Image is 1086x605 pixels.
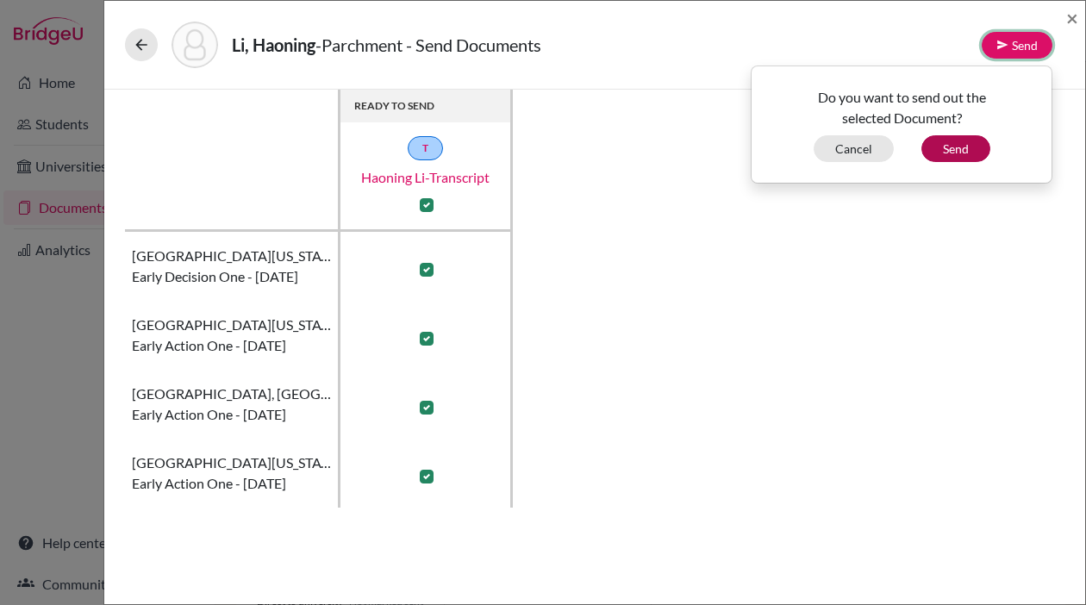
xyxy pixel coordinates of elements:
span: [GEOGRAPHIC_DATA][US_STATE] [132,246,331,266]
button: Cancel [814,135,894,162]
span: [GEOGRAPHIC_DATA], [GEOGRAPHIC_DATA] [132,384,331,404]
th: READY TO SEND [340,90,513,122]
span: Early decision one - [DATE] [132,266,298,287]
span: Early action one - [DATE] [132,404,286,425]
button: Send [982,32,1052,59]
div: Send [751,65,1052,184]
strong: Li, Haoning [232,34,315,55]
span: [GEOGRAPHIC_DATA][US_STATE]–[GEOGRAPHIC_DATA] [132,452,331,473]
p: Do you want to send out the selected Document? [765,87,1039,128]
span: - Parchment - Send Documents [315,34,541,55]
span: Early action one - [DATE] [132,335,286,356]
span: Early action one - [DATE] [132,473,286,494]
button: Close [1066,8,1078,28]
a: T [408,136,443,160]
a: Haoning Li-Transcript [340,167,512,188]
span: × [1066,5,1078,30]
button: Send [921,135,990,162]
span: [GEOGRAPHIC_DATA][US_STATE] at [GEOGRAPHIC_DATA] [132,315,331,335]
